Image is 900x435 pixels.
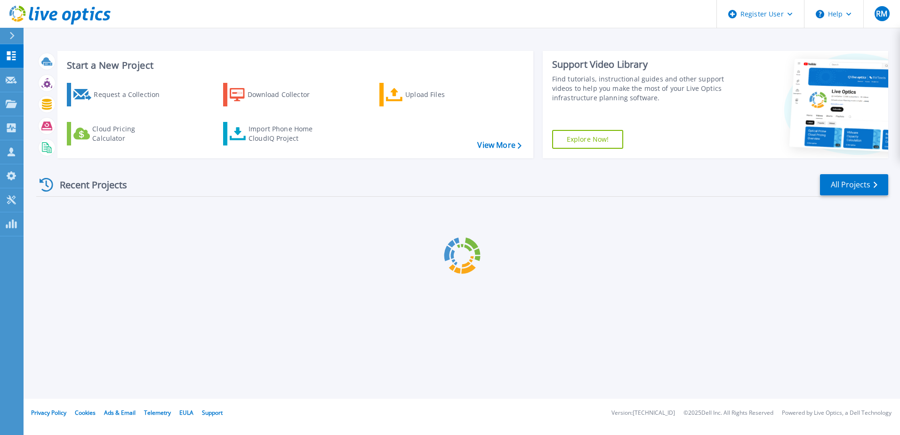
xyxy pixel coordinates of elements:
div: Cloud Pricing Calculator [92,124,168,143]
a: Download Collector [223,83,328,106]
div: Request a Collection [94,85,169,104]
a: Telemetry [144,409,171,417]
a: Cloud Pricing Calculator [67,122,172,145]
a: All Projects [820,174,888,195]
a: EULA [179,409,193,417]
a: Upload Files [379,83,484,106]
a: Cookies [75,409,96,417]
li: Version: [TECHNICAL_ID] [611,410,675,416]
div: Import Phone Home CloudIQ Project [249,124,322,143]
a: Ads & Email [104,409,136,417]
span: RM [876,10,887,17]
a: Privacy Policy [31,409,66,417]
li: Powered by Live Optics, a Dell Technology [782,410,892,416]
li: © 2025 Dell Inc. All Rights Reserved [683,410,773,416]
a: Support [202,409,223,417]
h3: Start a New Project [67,60,521,71]
div: Support Video Library [552,58,728,71]
div: Find tutorials, instructional guides and other support videos to help you make the most of your L... [552,74,728,103]
div: Upload Files [405,85,481,104]
a: Explore Now! [552,130,624,149]
div: Recent Projects [36,173,140,196]
div: Download Collector [248,85,323,104]
a: View More [477,141,521,150]
a: Request a Collection [67,83,172,106]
